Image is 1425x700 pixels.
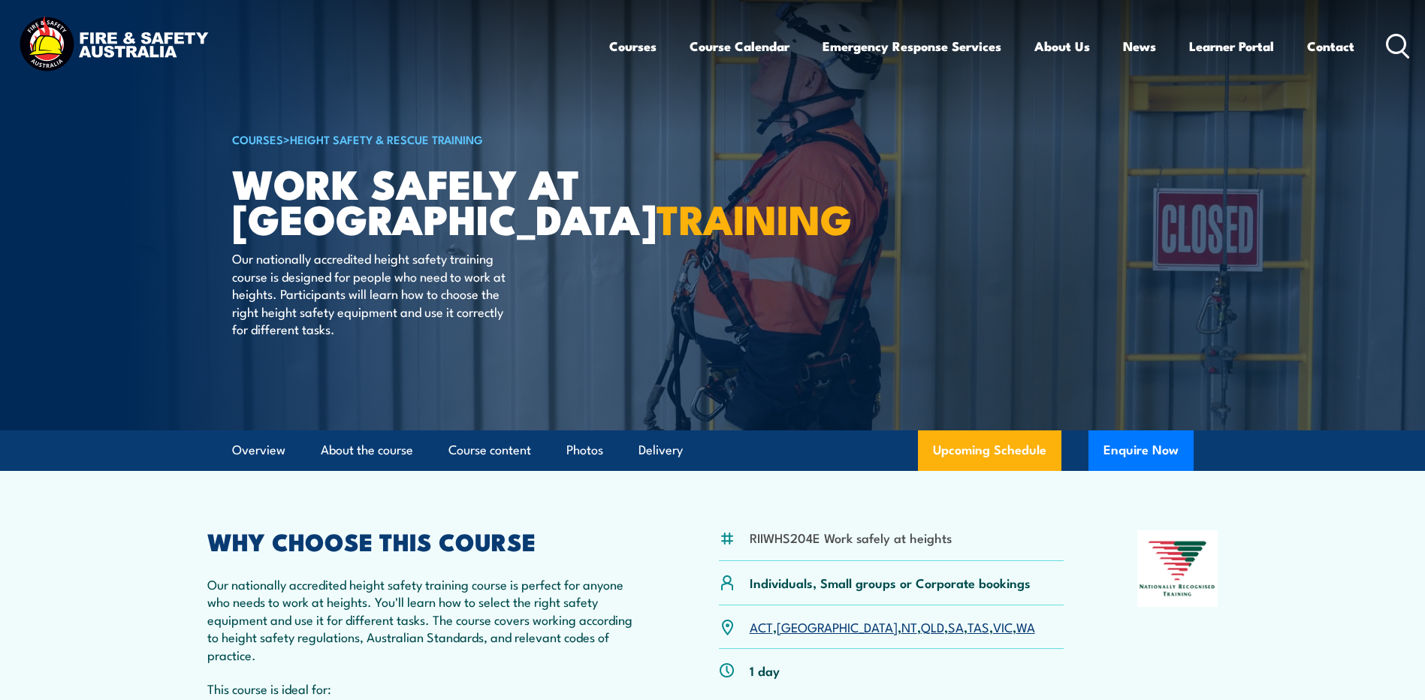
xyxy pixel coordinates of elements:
[918,430,1061,471] a: Upcoming Schedule
[823,26,1001,66] a: Emergency Response Services
[1189,26,1274,66] a: Learner Portal
[993,617,1013,635] a: VIC
[448,430,531,470] a: Course content
[1016,617,1035,635] a: WA
[207,530,646,551] h2: WHY CHOOSE THIS COURSE
[750,618,1035,635] p: , , , , , , ,
[232,130,603,148] h6: >
[921,617,944,635] a: QLD
[1137,530,1218,607] img: Nationally Recognised Training logo.
[639,430,683,470] a: Delivery
[566,430,603,470] a: Photos
[232,430,285,470] a: Overview
[901,617,917,635] a: NT
[290,131,483,147] a: Height Safety & Rescue Training
[657,186,852,249] strong: TRAINING
[232,249,506,337] p: Our nationally accredited height safety training course is designed for people who need to work a...
[948,617,964,635] a: SA
[750,617,773,635] a: ACT
[321,430,413,470] a: About the course
[1307,26,1354,66] a: Contact
[232,165,603,235] h1: Work Safely at [GEOGRAPHIC_DATA]
[232,131,283,147] a: COURSES
[1123,26,1156,66] a: News
[1088,430,1194,471] button: Enquire Now
[750,574,1031,591] p: Individuals, Small groups or Corporate bookings
[1034,26,1090,66] a: About Us
[690,26,789,66] a: Course Calendar
[750,662,780,679] p: 1 day
[750,529,952,546] li: RIIWHS204E Work safely at heights
[968,617,989,635] a: TAS
[207,680,646,697] p: This course is ideal for:
[207,575,646,663] p: Our nationally accredited height safety training course is perfect for anyone who needs to work a...
[777,617,898,635] a: [GEOGRAPHIC_DATA]
[609,26,657,66] a: Courses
